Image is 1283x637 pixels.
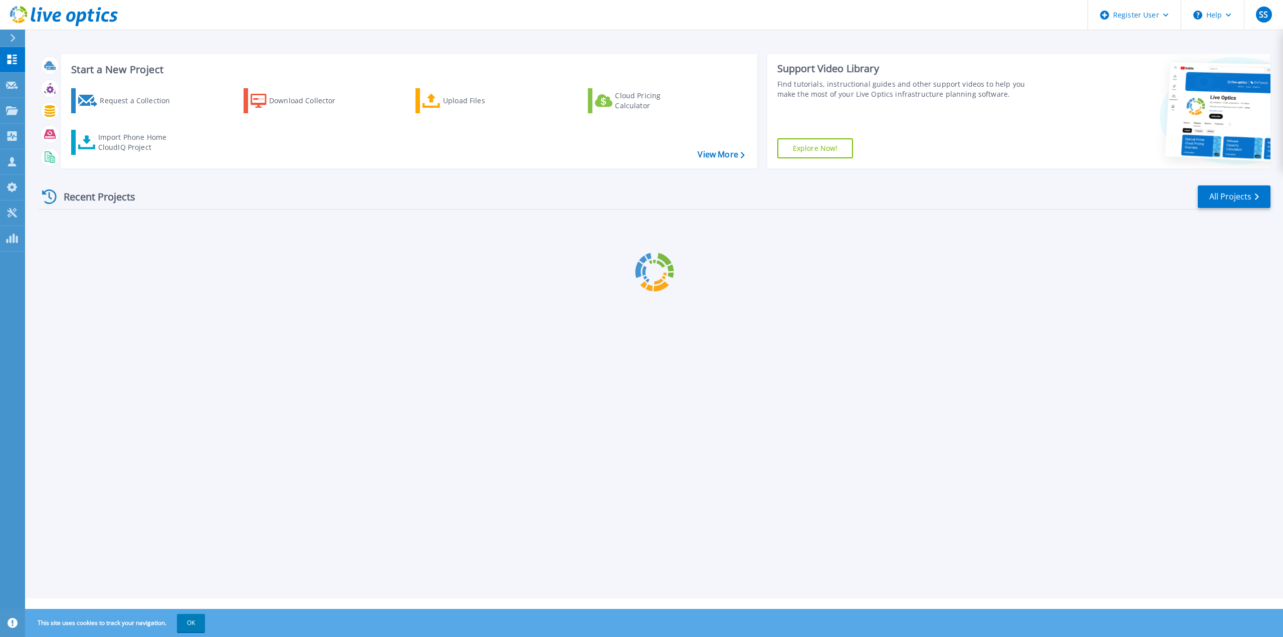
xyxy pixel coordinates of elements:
[71,64,744,75] h3: Start a New Project
[1198,185,1270,208] a: All Projects
[777,138,853,158] a: Explore Now!
[777,62,1037,75] div: Support Video Library
[177,614,205,632] button: OK
[1259,11,1268,19] span: SS
[777,79,1037,99] div: Find tutorials, instructional guides and other support videos to help you make the most of your L...
[415,88,527,113] a: Upload Files
[71,88,183,113] a: Request a Collection
[28,614,205,632] span: This site uses cookies to track your navigation.
[615,91,695,111] div: Cloud Pricing Calculator
[269,91,349,111] div: Download Collector
[39,184,149,209] div: Recent Projects
[100,91,180,111] div: Request a Collection
[698,150,744,159] a: View More
[443,91,523,111] div: Upload Files
[588,88,700,113] a: Cloud Pricing Calculator
[244,88,355,113] a: Download Collector
[98,132,176,152] div: Import Phone Home CloudIQ Project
